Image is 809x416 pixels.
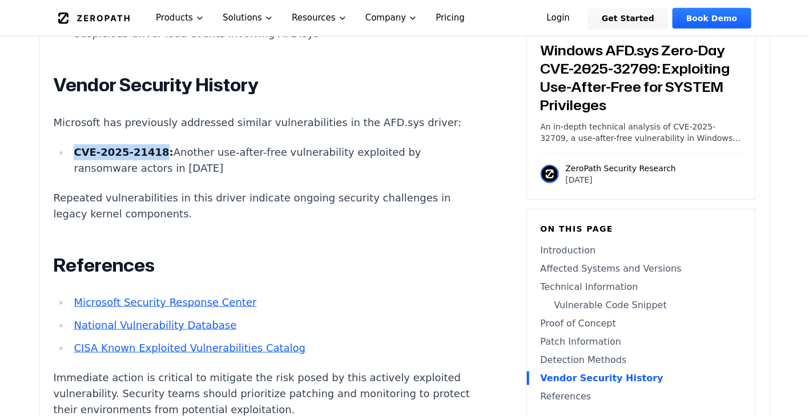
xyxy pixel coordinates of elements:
[541,244,742,257] a: Introduction
[541,371,742,385] a: Vendor Security History
[70,144,478,176] li: Another use-after-free vulnerability exploited by ransomware actors in [DATE]
[54,74,478,96] h2: Vendor Security History
[74,319,236,331] a: National Vulnerability Database
[541,41,742,114] h3: Windows AFD.sys Zero-Day CVE-2025-32709: Exploiting Use-After-Free for SYSTEM Privileges
[541,335,742,349] a: Patch Information
[54,115,478,131] p: Microsoft has previously addressed similar vulnerabilities in the AFD.sys driver:
[541,280,742,294] a: Technical Information
[541,121,742,144] p: An in-depth technical analysis of CVE-2025-32709, a use-after-free vulnerability in Windows Ancil...
[541,353,742,367] a: Detection Methods
[541,223,742,235] h6: On this page
[74,296,256,308] a: Microsoft Security Response Center
[533,8,584,29] a: Login
[541,317,742,330] a: Proof of Concept
[74,146,173,158] strong: CVE-2025-21418:
[566,174,677,185] p: [DATE]
[541,262,742,276] a: Affected Systems and Versions
[541,298,742,312] a: Vulnerable Code Snippet
[673,8,751,29] a: Book Demo
[54,254,478,277] h2: References
[541,390,742,403] a: References
[541,165,559,183] img: ZeroPath Security Research
[74,342,305,354] a: CISA Known Exploited Vulnerabilities Catalog
[588,8,668,29] a: Get Started
[54,190,478,222] p: Repeated vulnerabilities in this driver indicate ongoing security challenges in legacy kernel com...
[566,163,677,174] p: ZeroPath Security Research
